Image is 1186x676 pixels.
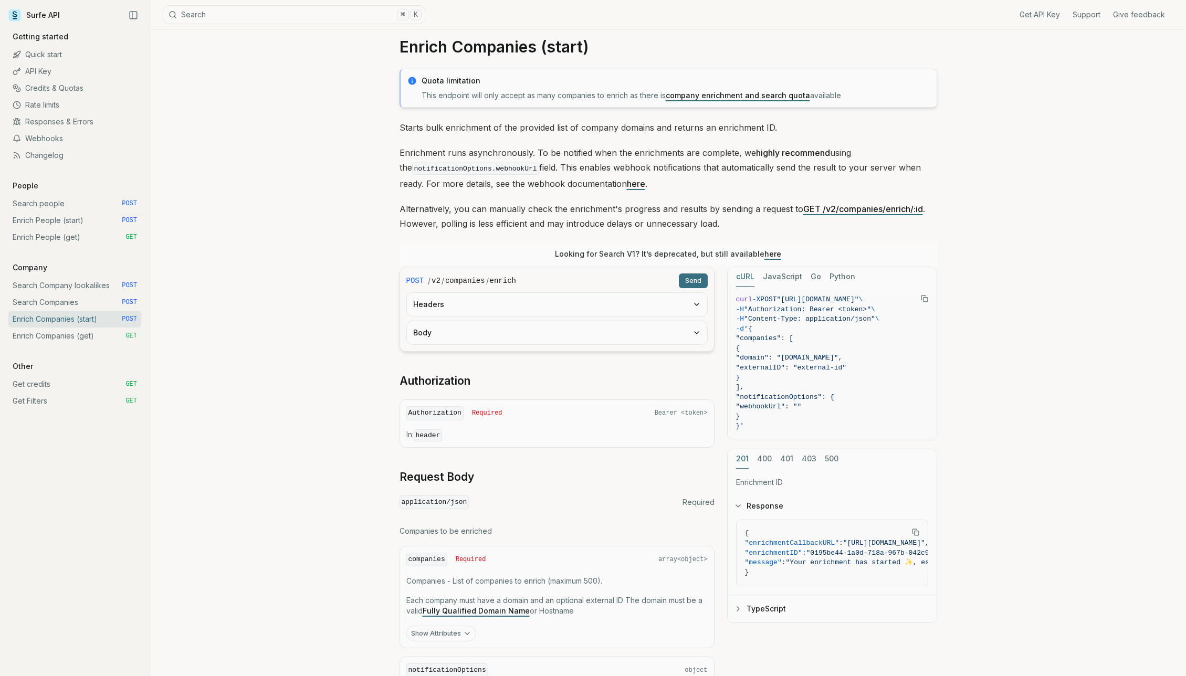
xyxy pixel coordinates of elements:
[736,305,744,313] span: -H
[752,295,761,303] span: -X
[780,449,793,469] button: 401
[786,558,1032,566] span: "Your enrichment has started ✨, estimated time: 2 seconds."
[456,555,486,564] span: Required
[744,325,752,333] span: '{
[422,90,930,101] p: This endpoint will only accept as many companies to enrich as there is available
[400,470,474,484] a: Request Body
[486,276,489,286] span: /
[803,204,923,214] a: GET /v2/companies/enrich/:id
[736,403,802,410] span: "webhookUrl": ""
[406,595,708,616] p: Each company must have a domain and an optional external ID The domain must be a valid or Hostname
[679,273,708,288] button: Send
[745,529,749,537] span: {
[756,147,830,158] strong: highly recommend
[555,249,781,259] p: Looking for Search V1? It’s deprecated, but still available
[8,277,141,294] a: Search Company lookalikes POST
[400,495,469,510] code: application/json
[736,295,752,303] span: curl
[1020,9,1060,20] a: Get API Key
[802,549,806,557] span: :
[8,195,141,212] a: Search people POST
[423,606,530,615] a: Fully Qualified Domain Name
[764,249,781,258] a: here
[736,374,740,382] span: }
[400,202,937,231] p: Alternatively, you can manually check the enrichment's progress and results by sending a request ...
[736,393,834,401] span: "notificationOptions": {
[8,393,141,409] a: Get Filters GET
[442,276,444,286] span: /
[875,315,879,323] span: \
[859,295,863,303] span: \
[908,524,923,540] button: Copy Text
[782,558,786,566] span: :
[745,539,839,547] span: "enrichmentCallbackURL"
[736,334,793,342] span: "companies": [
[925,539,929,547] span: ,
[825,449,838,469] button: 500
[839,539,843,547] span: :
[428,276,431,286] span: /
[1113,9,1165,20] a: Give feedback
[490,276,516,286] code: enrich
[802,449,816,469] button: 403
[400,145,937,191] p: Enrichment runs asynchronously. To be notified when the enrichments are complete, we using the fi...
[122,298,137,307] span: POST
[400,120,937,135] p: Starts bulk enrichment of the provided list of company domains and returns an enrichment ID.
[8,212,141,229] a: Enrich People (start) POST
[125,7,141,23] button: Collapse Sidebar
[397,9,408,20] kbd: ⌘
[871,305,875,313] span: \
[125,332,137,340] span: GET
[736,422,744,430] span: }'
[763,267,802,287] button: JavaScript
[422,76,930,86] p: Quota limitation
[745,549,802,557] span: "enrichmentID"
[736,344,740,352] span: {
[406,429,708,441] p: In:
[125,397,137,405] span: GET
[8,181,43,191] p: People
[8,80,141,97] a: Credits & Quotas
[8,361,37,372] p: Other
[843,539,925,547] span: "[URL][DOMAIN_NAME]"
[445,276,485,286] code: companies
[683,497,715,508] span: Required
[8,147,141,164] a: Changelog
[917,291,932,307] button: Copy Text
[8,311,141,328] a: Enrich Companies (start) POST
[666,91,810,100] a: company enrichment and search quota
[745,558,782,566] span: "message"
[745,568,749,576] span: }
[658,555,708,564] span: array<object>
[830,267,855,287] button: Python
[8,97,141,113] a: Rate limits
[8,376,141,393] a: Get credits GET
[122,315,137,323] span: POST
[736,413,740,420] span: }
[125,233,137,241] span: GET
[8,63,141,80] a: API Key
[8,113,141,130] a: Responses & Errors
[627,178,645,189] a: here
[736,477,928,488] p: Enrichment ID
[406,553,447,567] code: companies
[122,216,137,225] span: POST
[8,294,141,311] a: Search Companies POST
[1073,9,1100,20] a: Support
[400,526,715,536] p: Companies to be enriched
[125,380,137,388] span: GET
[412,163,539,175] code: notificationOptions.webhookUrl
[806,549,962,557] span: "0195be44-1a0d-718a-967b-042c9d17ffd7"
[163,5,425,24] button: Search⌘K
[122,199,137,208] span: POST
[8,130,141,147] a: Webhooks
[8,328,141,344] a: Enrich Companies (get) GET
[406,276,424,286] span: POST
[8,262,51,273] p: Company
[728,492,937,520] button: Response
[685,666,707,674] span: object
[8,46,141,63] a: Quick start
[406,626,476,641] button: Show Attributes
[400,374,470,388] a: Authorization
[728,595,937,622] button: TypeScript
